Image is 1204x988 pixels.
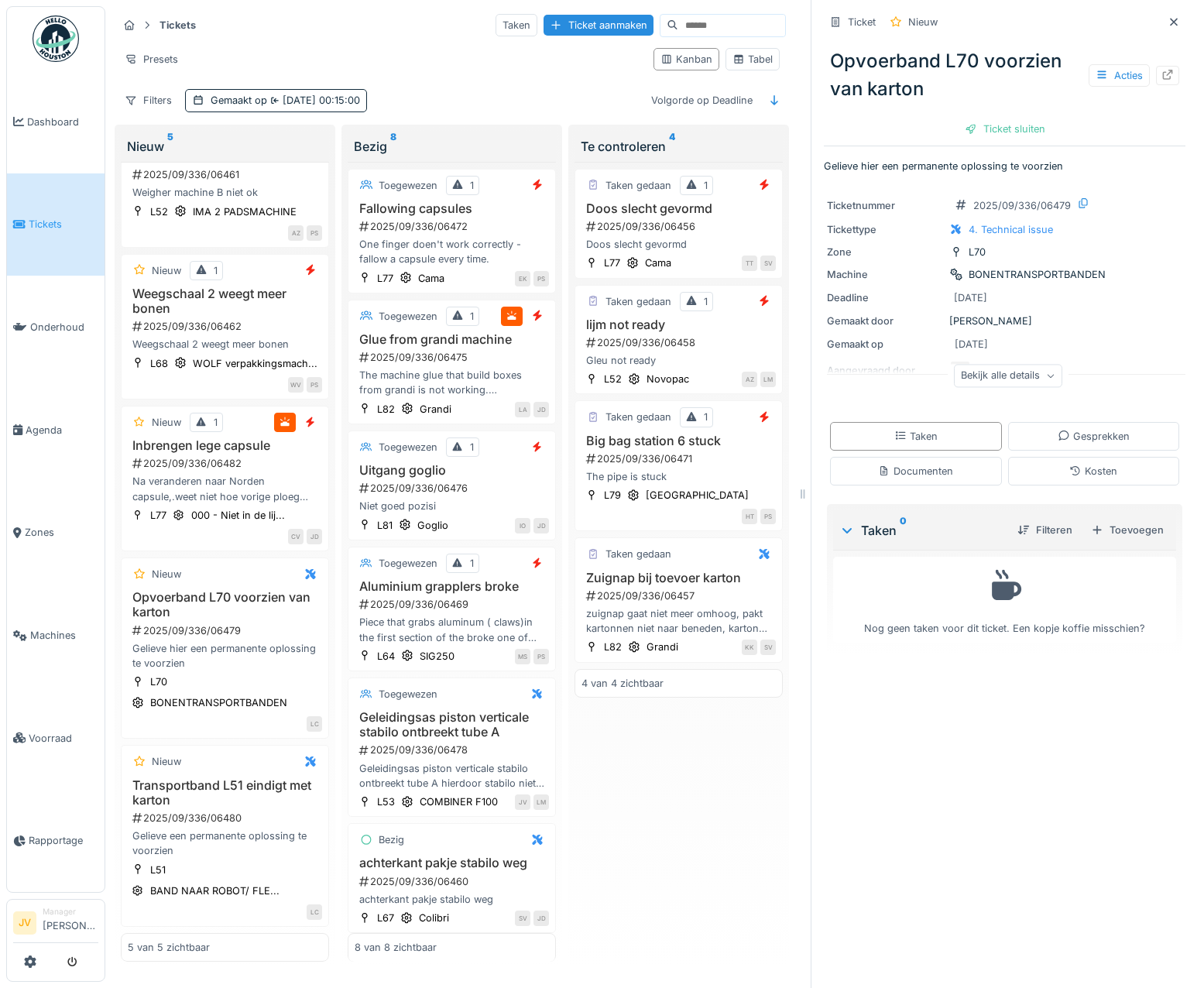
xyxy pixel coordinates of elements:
[355,615,549,644] div: Piece that grabs aluminum ( claws)in the first section of the broke one of them bend and whole co...
[1058,429,1130,444] div: Gesprekken
[355,201,549,216] h3: Fallowing capsules
[581,137,777,156] div: Te controleren
[379,440,437,455] div: Toegewezen
[908,15,938,29] div: Nieuw
[827,314,1182,328] div: [PERSON_NAME]
[470,440,474,455] div: 1
[742,640,757,655] div: KK
[355,368,549,397] div: The machine glue that build boxes from grandi is not working. The problem also came from others s...
[358,219,549,234] div: 2025/09/336/06472
[390,137,396,156] sup: 8
[585,588,776,603] div: 2025/09/336/06457
[605,178,671,193] div: Taken gedaan
[7,173,105,276] a: Tickets
[900,521,907,540] sup: 0
[515,911,530,926] div: SV
[843,564,1166,636] div: Nog geen taken voor dit ticket. Een kopje koffie misschien?
[7,70,105,173] a: Dashboard
[669,137,675,156] sup: 4
[7,687,105,790] a: Voorraad
[358,597,549,612] div: 2025/09/336/06469
[167,137,173,156] sup: 5
[760,256,776,271] div: SV
[30,628,98,643] span: Machines
[128,641,322,671] div: Gelieve hier een permanente oplossing te voorzien
[605,547,671,561] div: Taken gedaan
[420,794,498,809] div: COMBINER F100
[581,469,776,484] div: The pipe is stuck
[377,794,395,809] div: L53
[827,245,943,259] div: Zone
[604,488,621,503] div: L79
[973,198,1071,213] div: 2025/09/336/06479
[355,892,549,907] div: achterkant pakje stabilo weg
[827,222,943,237] div: Tickettype
[152,754,181,769] div: Nieuw
[954,365,1062,387] div: Bekijk alle details
[647,372,689,386] div: Novopac
[193,204,297,219] div: IMA 2 PADSMACHINE
[7,276,105,379] a: Onderhoud
[704,410,708,424] div: 1
[515,794,530,810] div: JV
[288,377,304,393] div: WV
[150,695,287,710] div: BONENTRANSPORTBANDEN
[355,940,437,955] div: 8 van 8 zichtbaar
[13,911,36,935] li: JV
[824,159,1185,173] p: Gelieve hier een permanente oplossing te voorzien
[418,271,444,286] div: Cama
[307,904,322,920] div: LC
[660,52,712,67] div: Kanban
[969,267,1106,282] div: BONENTRANSPORTBANDEN
[604,372,622,386] div: L52
[1085,520,1170,540] div: Toevoegen
[307,529,322,544] div: JD
[379,687,437,702] div: Toegewezen
[420,402,451,417] div: Grandi
[7,482,105,585] a: Zones
[581,317,776,332] h3: lijm not ready
[827,198,943,213] div: Ticketnummer
[704,294,708,309] div: 1
[355,761,549,791] div: Geleidingsas piston verticale stabilo ontbreekt tube A hierdoor stabilo niet zo goed gevormd maar...
[30,320,98,334] span: Onderhoud
[581,571,776,585] h3: Zuignap bij toevoer karton
[307,225,322,241] div: PS
[127,137,323,156] div: Nieuw
[760,640,776,655] div: SV
[377,518,393,533] div: L81
[27,115,98,129] span: Dashboard
[533,271,549,286] div: PS
[604,256,620,270] div: L77
[43,906,98,918] div: Manager
[581,237,776,252] div: Doos slecht gevormd
[358,350,549,365] div: 2025/09/336/06475
[377,402,395,417] div: L82
[131,623,322,638] div: 2025/09/336/06479
[1011,520,1079,540] div: Filteren
[211,93,360,108] div: Gemaakt op
[150,508,166,523] div: L77
[969,245,986,259] div: L70
[605,294,671,309] div: Taken gedaan
[118,48,185,70] div: Presets
[644,89,760,111] div: Volgorde op Deadline
[131,811,322,825] div: 2025/09/336/06480
[7,790,105,893] a: Rapportage
[420,649,455,664] div: SIG250
[379,178,437,193] div: Toegewezen
[128,438,322,453] h3: Inbrengen lege capsule
[533,402,549,417] div: JD
[354,137,550,156] div: Bezig
[150,356,168,371] div: L68
[128,337,322,352] div: Weegschaal 2 weegt meer bonen
[533,794,549,810] div: LM
[152,415,181,430] div: Nieuw
[581,676,664,691] div: 4 van 4 zichtbaar
[29,833,98,848] span: Rapportage
[288,225,304,241] div: AZ
[355,579,549,594] h3: Aluminium grapplers broke
[355,463,549,478] h3: Uitgang goglio
[581,201,776,216] h3: Doos slecht gevormd
[358,743,549,757] div: 2025/09/336/06478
